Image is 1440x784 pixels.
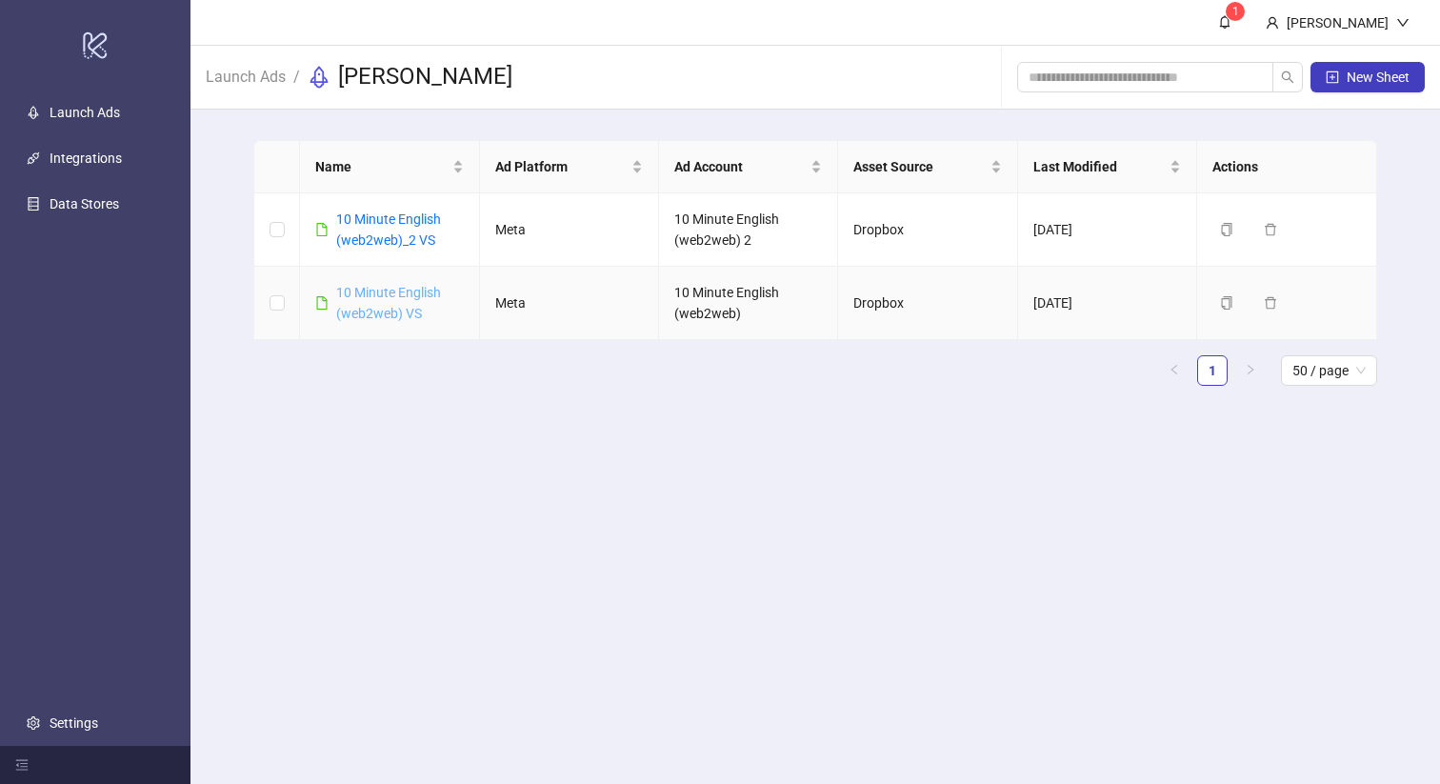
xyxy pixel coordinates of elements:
span: delete [1264,296,1277,310]
span: copy [1220,223,1233,236]
th: Ad Platform [480,141,659,193]
span: Ad Platform [495,156,628,177]
td: Meta [480,193,659,267]
td: 10 Minute English (web2web) 2 [659,193,838,267]
td: Dropbox [838,267,1017,340]
a: 1 [1198,356,1227,385]
td: 10 Minute English (web2web) [659,267,838,340]
th: Name [300,141,479,193]
span: down [1396,16,1410,30]
span: user [1266,16,1279,30]
div: [PERSON_NAME] [1279,12,1396,33]
span: plus-square [1326,70,1339,84]
span: right [1245,364,1256,375]
span: file [315,296,329,310]
li: Next Page [1235,355,1266,386]
li: / [293,62,300,92]
span: file [315,223,329,236]
li: 1 [1197,355,1228,386]
span: bell [1218,15,1231,29]
td: [DATE] [1018,193,1197,267]
span: Asset Source [853,156,986,177]
span: copy [1220,296,1233,310]
th: Last Modified [1018,141,1197,193]
th: Asset Source [838,141,1017,193]
a: Integrations [50,151,122,166]
a: Data Stores [50,196,119,211]
span: New Sheet [1347,70,1410,85]
button: right [1235,355,1266,386]
td: Meta [480,267,659,340]
span: Ad Account [674,156,807,177]
button: New Sheet [1310,62,1425,92]
th: Ad Account [659,141,838,193]
a: Settings [50,715,98,731]
a: Launch Ads [202,65,290,86]
button: left [1159,355,1190,386]
span: 1 [1232,5,1239,18]
span: left [1169,364,1180,375]
span: Name [315,156,448,177]
h3: [PERSON_NAME] [338,62,512,92]
span: menu-fold [15,758,29,772]
a: Launch Ads [50,105,120,120]
a: 10 Minute English (web2web) VS [336,285,441,321]
td: [DATE] [1018,267,1197,340]
th: Actions [1197,141,1376,193]
a: 10 Minute English (web2web)_2 VS [336,211,441,248]
div: Page Size [1281,355,1377,386]
sup: 1 [1226,2,1245,21]
span: search [1281,70,1294,84]
span: 50 / page [1292,356,1366,385]
li: Previous Page [1159,355,1190,386]
td: Dropbox [838,193,1017,267]
span: delete [1264,223,1277,236]
span: Last Modified [1033,156,1166,177]
span: rocket [308,66,330,89]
